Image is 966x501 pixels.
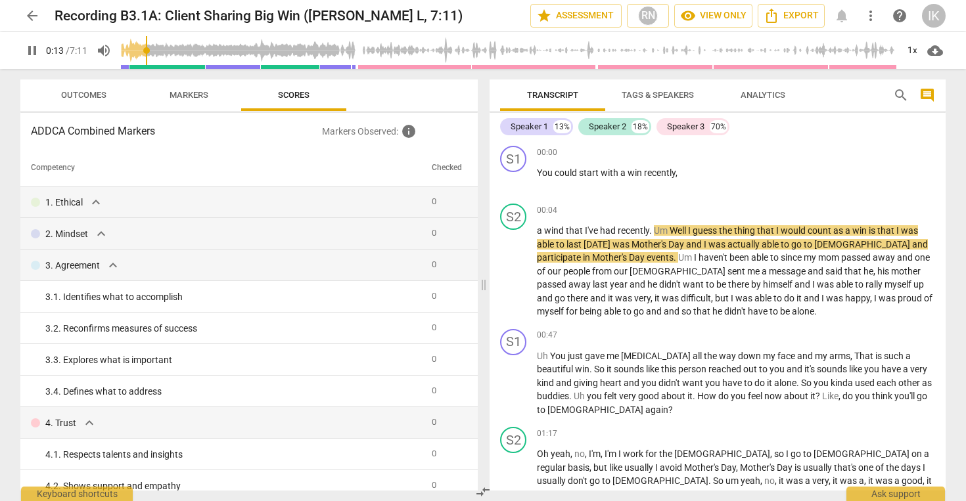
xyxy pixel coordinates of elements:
[708,239,727,250] span: was
[804,239,814,250] span: to
[627,4,669,28] button: RN
[888,4,911,28] a: Help
[910,364,927,374] span: very
[722,378,744,388] span: have
[659,279,683,290] span: didn't
[735,293,754,303] span: was
[751,252,770,263] span: able
[537,147,557,158] span: 00:00
[432,291,436,301] span: 0
[719,351,738,361] span: way
[632,120,649,133] div: 18%
[743,364,759,374] span: out
[747,266,762,276] span: me
[45,353,421,367] div: 3. 3. Explores what is important
[537,205,557,216] span: 00:04
[694,252,699,263] span: I
[614,364,646,374] span: sounds
[863,266,873,276] span: he
[884,351,906,361] span: such
[553,120,571,133] div: 13%
[646,306,664,316] span: and
[614,266,630,276] span: our
[668,239,686,250] span: Day
[547,266,563,276] span: our
[897,252,915,263] span: and
[619,391,638,401] span: very
[892,8,908,24] span: help
[661,391,687,401] span: about
[681,306,693,316] span: so
[556,378,574,388] span: and
[792,306,814,316] span: alone
[676,167,678,178] span: ,
[574,378,600,388] span: giving
[537,391,569,401] span: buddies
[45,385,421,399] div: 3. 4. Defines what to address
[567,293,590,303] span: there
[568,351,585,361] span: just
[674,252,678,263] span: .
[804,293,821,303] span: and
[600,225,618,236] span: had
[712,306,724,316] span: he
[875,351,884,361] span: is
[877,378,898,388] span: each
[93,226,109,242] span: expand_more
[550,351,568,361] span: You
[566,225,585,236] span: that
[763,351,777,361] span: my
[646,364,661,374] span: like
[600,378,624,388] span: heart
[632,239,668,250] span: Mother's
[808,266,825,276] span: and
[644,167,676,178] span: recently
[530,4,622,28] button: Assessment
[667,120,704,133] div: Speaker 3
[584,239,612,250] span: [DATE]
[500,329,526,355] div: Change speaker
[66,45,87,56] span: / 7:11
[804,252,818,263] span: my
[608,293,615,303] span: it
[681,293,711,303] span: difficult
[537,378,556,388] span: kind
[896,225,901,236] span: I
[21,487,133,501] div: Keyboard shortcuts
[710,120,727,133] div: 70%
[873,252,897,263] span: away
[900,40,925,61] div: 1x
[618,225,649,236] span: recently
[566,306,580,316] span: for
[647,252,674,263] span: events
[612,239,632,250] span: was
[877,225,896,236] span: that
[537,239,556,250] span: able
[915,252,930,263] span: one
[544,225,566,236] span: wind
[863,8,879,24] span: more_vert
[670,225,688,236] span: Well
[855,279,865,290] span: to
[638,391,661,401] span: good
[634,293,651,303] span: very
[537,364,575,374] span: beautiful
[537,252,583,263] span: participate
[885,279,913,290] span: myself
[764,8,819,24] span: Export
[693,225,719,236] span: guess
[758,4,825,28] button: Export
[715,293,731,303] span: but
[865,279,885,290] span: rally
[846,487,945,501] div: Ask support
[767,378,774,388] span: it
[585,225,600,236] span: I've
[432,196,436,206] span: 0
[601,167,620,178] span: with
[537,306,566,316] span: myself
[821,293,826,303] span: I
[81,415,97,431] span: expand_more
[604,306,623,316] span: able
[511,120,548,133] div: Speaker 1
[780,306,792,316] span: be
